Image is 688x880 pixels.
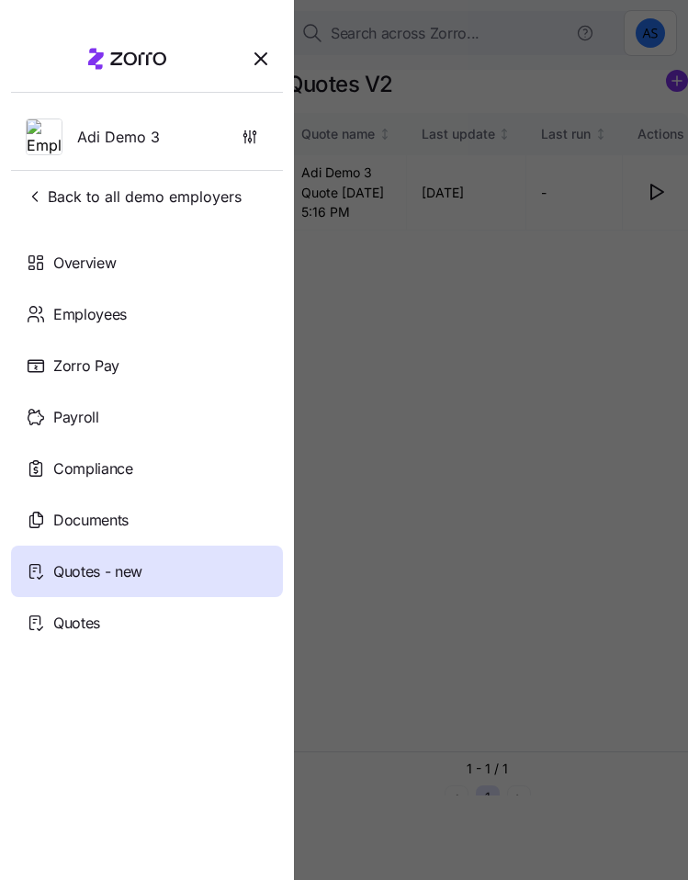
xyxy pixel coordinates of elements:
span: Overview [53,252,116,275]
button: Back to all demo employers [18,178,249,215]
a: Overview [11,237,283,288]
span: Zorro Pay [53,355,119,378]
span: Adi Demo 3 [77,126,160,149]
span: Payroll [53,406,99,429]
span: Documents [53,509,129,532]
img: Employer logo [27,119,62,156]
a: Quotes [11,597,283,649]
span: Quotes - new [53,560,142,583]
a: Payroll [11,391,283,443]
a: Documents [11,494,283,546]
a: Employees [11,288,283,340]
a: Quotes - new [11,546,283,597]
span: Back to all demo employers [26,186,242,208]
a: Compliance [11,443,283,494]
a: Zorro Pay [11,340,283,391]
span: Employees [53,303,127,326]
span: Quotes [53,612,100,635]
span: Compliance [53,457,133,480]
